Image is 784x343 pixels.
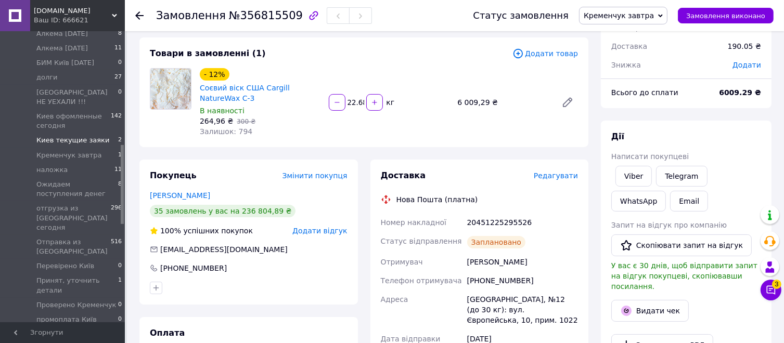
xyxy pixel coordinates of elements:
[611,61,641,69] span: Знижка
[200,117,233,125] span: 264,96 ₴
[36,88,118,107] span: [GEOGRAPHIC_DATA] НЕ УЕХАЛИ !!!
[467,236,526,248] div: Заплановано
[237,118,255,125] span: 300 ₴
[584,11,654,20] span: Кременчук завтра
[118,29,122,38] span: 8
[229,9,303,22] span: №356815509
[150,328,185,338] span: Оплата
[534,171,578,180] span: Редагувати
[381,335,441,343] span: Дата відправки
[118,151,122,160] span: 1
[36,315,97,324] span: промоплата Київ
[557,92,578,113] a: Редагувати
[36,238,111,256] span: Отправка из [GEOGRAPHIC_DATA]
[114,73,122,82] span: 27
[114,44,122,53] span: 11
[611,42,647,50] span: Доставка
[611,23,640,32] span: 1 товар
[36,112,111,130] span: Киев офомленные сегодня
[118,300,122,310] span: 0
[156,9,226,22] span: Замовлення
[114,165,122,175] span: 11
[465,213,580,232] div: 20451225295526
[118,315,122,324] span: 0
[150,69,191,109] img: Соєвий віск США Cargill NatureWax C-3
[611,261,757,291] span: У вас є 30 днів, щоб відправити запит на відгук покупцеві, скопіювавши посилання.
[150,170,197,180] span: Покупець
[611,300,689,322] button: Видати чек
[118,88,122,107] span: 0
[118,276,122,295] span: 1
[150,191,210,200] a: [PERSON_NAME]
[465,253,580,271] div: [PERSON_NAME]
[200,68,229,81] div: - 12%
[394,194,481,205] div: Нова Пошта (платна)
[135,10,144,21] div: Повернутися назад
[200,107,245,115] span: В наявності
[465,271,580,290] div: [PHONE_NUMBER]
[722,35,767,58] div: 190.05 ₴
[611,152,689,161] span: Написати покупцеві
[36,44,88,53] span: Алкема [DATE]
[453,95,553,110] div: 6 009,29 ₴
[761,280,781,300] button: Чат з покупцем3
[656,166,707,187] a: Telegram
[36,261,94,271] span: Перевірено Київ
[615,166,652,187] a: Viber
[118,180,122,199] span: 8
[292,227,347,235] span: Додати відгук
[384,97,396,108] div: кг
[381,237,462,245] span: Статус відправлення
[611,234,752,256] button: Скопіювати запит на відгук
[611,88,678,97] span: Всього до сплати
[465,290,580,329] div: [GEOGRAPHIC_DATA], №12 (до 30 кг): вул. Європейська, 10, прим. 1022
[150,48,266,58] span: Товари в замовленні (1)
[159,263,228,273] div: [PHONE_NUMBER]
[670,191,708,212] button: Email
[36,204,111,232] span: отгрузка из [GEOGRAPHIC_DATA] сегодня
[473,10,569,21] div: Статус замовлення
[160,245,288,254] span: [EMAIL_ADDRESS][DOMAIN_NAME]
[36,180,118,199] span: Ожидаем поступления денег
[150,226,253,236] div: успішних покупок
[118,58,122,68] span: 0
[381,295,408,304] span: Адреса
[111,238,122,256] span: 516
[282,171,348,180] span: Змінити покупця
[34,16,125,25] div: Ваш ID: 666621
[611,131,624,141] span: Дії
[772,280,781,289] span: 3
[34,6,112,16] span: 4Candles.com.ua
[36,73,58,82] span: долги
[381,170,426,180] span: Доставка
[512,48,578,59] span: Додати товар
[160,227,181,235] span: 100%
[36,136,109,145] span: Киев текущие заяки
[36,300,117,310] span: Проверено Кременчук
[118,261,122,271] span: 0
[611,191,666,212] a: WhatsApp
[381,218,447,227] span: Номер накладної
[686,12,765,20] span: Замовлення виконано
[381,276,462,285] span: Телефон отримувача
[36,276,118,295] span: Принят, уточнить детали
[732,61,761,69] span: Додати
[36,29,88,38] span: Алкема [DATE]
[678,8,774,23] button: Замовлення виконано
[611,221,727,229] span: Запит на відгук про компанію
[36,165,68,175] span: наложка
[111,112,122,130] span: 142
[118,136,122,145] span: 2
[150,205,295,217] div: 35 замовлень у вас на 236 804,89 ₴
[719,88,761,97] b: 6009.29 ₴
[200,84,290,102] a: Соєвий віск США Cargill NatureWax C-3
[36,58,94,68] span: БИМ Київ [DATE]
[381,258,423,266] span: Отримувач
[200,127,252,136] span: Залишок: 794
[36,151,101,160] span: Кременчук завтра
[111,204,122,232] span: 296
